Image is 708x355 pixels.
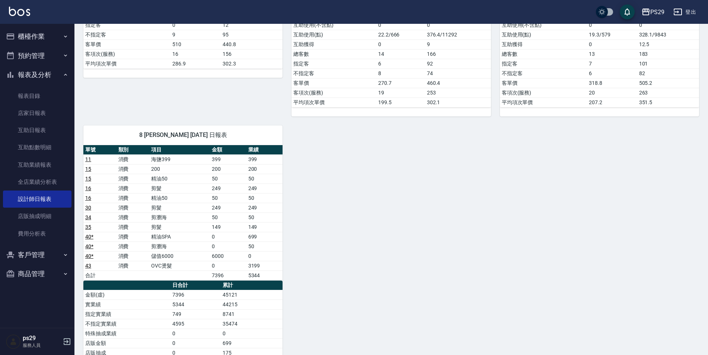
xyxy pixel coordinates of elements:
td: 207.2 [587,97,637,107]
td: 4595 [170,319,221,329]
a: 互助日報表 [3,122,71,139]
td: 精油SPA [149,232,210,242]
td: 50 [246,174,283,183]
td: 剪瀏海 [149,212,210,222]
td: 0 [376,39,425,49]
td: 399 [246,154,283,164]
td: 460.4 [425,78,491,88]
td: 7 [587,59,637,68]
th: 項目 [149,145,210,155]
td: 互助使用(點) [500,30,587,39]
td: 消費 [117,222,150,232]
td: 200 [210,164,246,174]
th: 金額 [210,145,246,155]
td: 互助獲得 [500,39,587,49]
td: 699 [221,338,283,348]
td: 286.9 [170,59,221,68]
td: 95 [221,30,283,39]
td: 合計 [83,271,117,280]
td: 互助使用(點) [291,30,376,39]
td: 440.8 [221,39,283,49]
td: 不指定客 [291,68,376,78]
td: 50 [246,193,283,203]
td: 249 [246,183,283,193]
td: 82 [637,68,699,78]
a: 15 [85,176,91,182]
a: 設計師日報表 [3,191,71,208]
th: 業績 [246,145,283,155]
td: 7396 [210,271,246,280]
td: 0 [425,20,491,30]
td: 0 [376,20,425,30]
td: 376.4/11292 [425,30,491,39]
td: 5344 [246,271,283,280]
p: 服務人員 [23,342,61,349]
td: 0 [210,242,246,251]
td: 特殊抽成業績 [83,329,170,338]
td: 7396 [170,290,221,300]
td: 消費 [117,193,150,203]
th: 類別 [117,145,150,155]
td: 指定客 [500,59,587,68]
td: 儲值6000 [149,251,210,261]
a: 15 [85,166,91,172]
td: 699 [246,232,283,242]
div: PS29 [650,7,664,17]
td: 0 [587,39,637,49]
td: 13 [587,49,637,59]
td: 消費 [117,232,150,242]
td: 總客數 [291,49,376,59]
button: 客戶管理 [3,245,71,265]
td: 消費 [117,251,150,261]
td: 0 [170,329,221,338]
th: 日合計 [170,281,221,290]
td: 200 [246,164,283,174]
button: 櫃檯作業 [3,27,71,46]
td: 302.3 [221,59,283,68]
td: 精油50 [149,193,210,203]
a: 報表目錄 [3,87,71,105]
td: 互助獲得 [291,39,376,49]
td: 客單價 [291,78,376,88]
td: 消費 [117,183,150,193]
td: 8 [376,68,425,78]
td: 消費 [117,261,150,271]
td: 199.5 [376,97,425,107]
td: 505.2 [637,78,699,88]
td: 剪瀏海 [149,242,210,251]
td: 指定客 [83,20,170,30]
td: 消費 [117,164,150,174]
td: 3199 [246,261,283,271]
th: 單號 [83,145,117,155]
img: Person [6,334,21,349]
a: 16 [85,185,91,191]
td: 92 [425,59,491,68]
td: 0 [587,20,637,30]
button: 預約管理 [3,46,71,65]
td: 平均項次單價 [500,97,587,107]
td: 0 [221,329,283,338]
td: 6 [376,59,425,68]
td: 指定實業績 [83,309,170,319]
td: 客項次(服務) [83,49,170,59]
td: 12 [221,20,283,30]
td: 328.1/9843 [637,30,699,39]
button: 商品管理 [3,264,71,284]
td: 510 [170,39,221,49]
a: 35 [85,224,91,230]
td: 店販金額 [83,338,170,348]
a: 店家日報表 [3,105,71,122]
td: 5344 [170,300,221,309]
button: 報表及分析 [3,65,71,84]
td: 客單價 [500,78,587,88]
a: 店販抽成明細 [3,208,71,225]
td: 0 [246,251,283,261]
td: 44215 [221,300,283,309]
img: Logo [9,7,30,16]
td: 149 [246,222,283,232]
td: 14 [376,49,425,59]
h5: ps29 [23,335,61,342]
td: 302.1 [425,97,491,107]
td: 精油50 [149,174,210,183]
td: 不指定實業績 [83,319,170,329]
